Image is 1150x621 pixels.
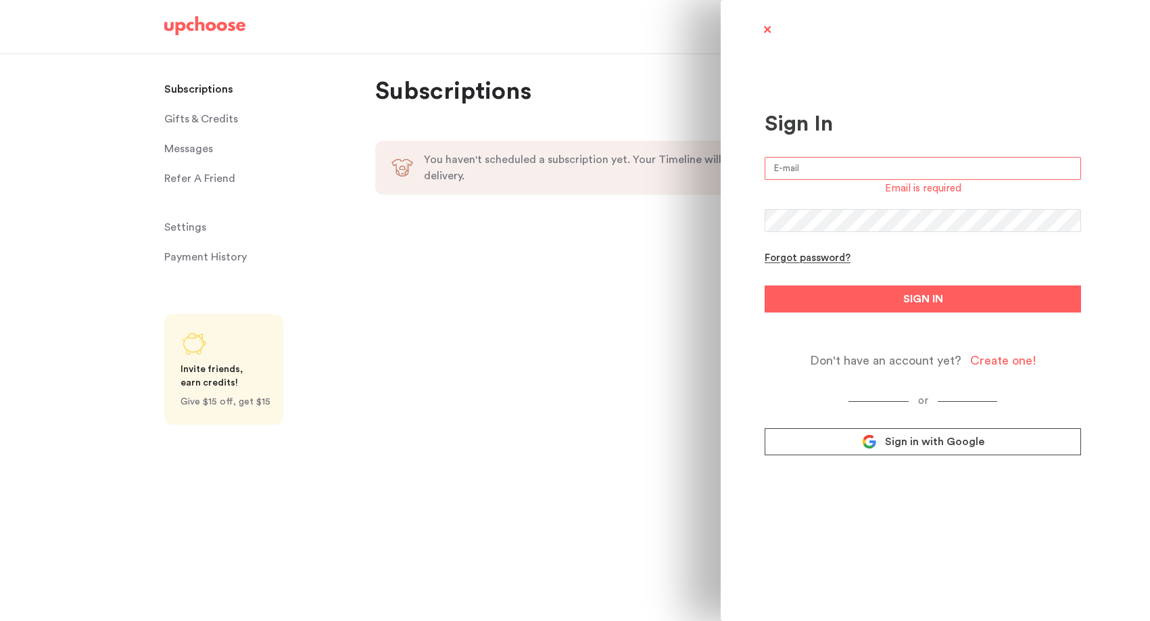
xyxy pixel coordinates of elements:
[970,353,1036,369] div: Create one!
[765,428,1081,455] a: Sign in with Google
[903,291,943,307] span: SIGN IN
[765,285,1081,313] button: SIGN IN
[765,157,1081,180] input: E-mail
[885,183,961,195] div: Email is required
[765,252,850,265] div: Forgot password?
[909,396,938,406] span: or
[885,435,984,448] span: Sign in with Google
[765,111,1081,137] div: Sign In
[810,353,961,369] span: Don't have an account yet?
